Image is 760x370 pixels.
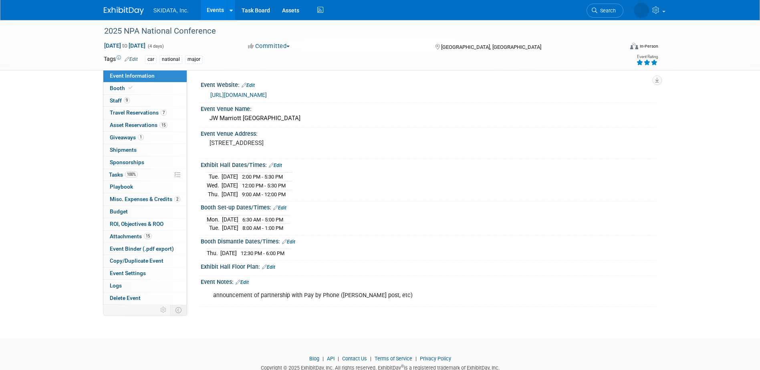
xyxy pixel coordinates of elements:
[207,224,222,232] td: Tue.
[587,4,623,18] a: Search
[110,183,133,190] span: Playbook
[220,249,237,257] td: [DATE]
[103,70,187,82] a: Event Information
[110,270,146,276] span: Event Settings
[110,208,128,215] span: Budget
[103,243,187,255] a: Event Binder (.pdf export)
[222,190,238,198] td: [DATE]
[145,55,157,64] div: car
[110,233,152,239] span: Attachments
[375,356,412,362] a: Terms of Service
[110,85,134,91] span: Booth
[103,144,187,156] a: Shipments
[201,103,657,113] div: Event Venue Name:
[282,239,295,245] a: Edit
[103,107,187,119] a: Travel Reservations7
[103,218,187,230] a: ROI, Objectives & ROO
[207,181,222,190] td: Wed.
[242,174,283,180] span: 2:00 PM - 5:30 PM
[222,224,238,232] td: [DATE]
[103,267,187,280] a: Event Settings
[129,86,133,90] i: Booth reservation complete
[110,134,144,141] span: Giveaways
[576,42,659,54] div: Event Format
[125,56,138,62] a: Edit
[159,122,167,128] span: 15
[634,3,649,18] img: Mary Beth McNair
[110,72,155,79] span: Event Information
[110,122,167,128] span: Asset Reservations
[104,55,138,64] td: Tags
[342,356,367,362] a: Contact Us
[110,221,163,227] span: ROI, Objectives & ROO
[401,364,404,368] sup: ®
[242,217,283,223] span: 6:30 AM - 5:00 PM
[103,82,187,95] a: Booth
[639,43,658,49] div: In-Person
[110,97,130,104] span: Staff
[121,42,129,49] span: to
[262,264,275,270] a: Edit
[208,288,568,304] div: announcement of partnership with Pay by Phone ([PERSON_NAME] post, etc)
[201,201,657,212] div: Booth Set-up Dates/Times:
[321,356,326,362] span: |
[242,183,286,189] span: 12:00 PM - 5:30 PM
[597,8,616,14] span: Search
[336,356,341,362] span: |
[103,157,187,169] a: Sponsorships
[201,159,657,169] div: Exhibit Hall Dates/Times:
[103,255,187,267] a: Copy/Duplicate Event
[144,233,152,239] span: 15
[101,24,611,38] div: 2025 NPA National Conference
[201,235,657,246] div: Booth Dismantle Dates/Times:
[110,257,163,264] span: Copy/Duplicate Event
[159,55,182,64] div: national
[110,147,137,153] span: Shipments
[245,42,293,50] button: Committed
[242,191,286,197] span: 9:00 AM - 12:00 PM
[201,261,657,271] div: Exhibit Hall Floor Plan:
[110,245,174,252] span: Event Binder (.pdf export)
[157,305,171,315] td: Personalize Event Tab Strip
[103,169,187,181] a: Tasks100%
[103,231,187,243] a: Attachments15
[207,215,222,224] td: Mon.
[103,119,187,131] a: Asset Reservations15
[241,250,284,256] span: 12:30 PM - 6:00 PM
[222,215,238,224] td: [DATE]
[222,181,238,190] td: [DATE]
[103,280,187,292] a: Logs
[210,92,267,98] a: [URL][DOMAIN_NAME]
[222,173,238,181] td: [DATE]
[309,356,319,362] a: Blog
[630,43,638,49] img: Format-Inperson.png
[207,249,220,257] td: Thu.
[441,44,541,50] span: [GEOGRAPHIC_DATA], [GEOGRAPHIC_DATA]
[138,134,144,140] span: 1
[269,163,282,168] a: Edit
[110,109,167,116] span: Travel Reservations
[413,356,419,362] span: |
[110,159,144,165] span: Sponsorships
[147,44,164,49] span: (4 days)
[103,181,187,193] a: Playbook
[103,206,187,218] a: Budget
[201,276,657,286] div: Event Notes:
[636,55,658,59] div: Event Rating
[124,97,130,103] span: 9
[104,42,146,49] span: [DATE] [DATE]
[103,193,187,205] a: Misc. Expenses & Credits2
[420,356,451,362] a: Privacy Policy
[104,7,144,15] img: ExhibitDay
[201,79,657,89] div: Event Website:
[103,95,187,107] a: Staff9
[201,128,657,138] div: Event Venue Address:
[110,295,141,301] span: Delete Event
[109,171,138,178] span: Tasks
[110,196,180,202] span: Misc. Expenses & Credits
[207,190,222,198] td: Thu.
[273,205,286,211] a: Edit
[161,110,167,116] span: 7
[185,55,203,64] div: major
[327,356,335,362] a: API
